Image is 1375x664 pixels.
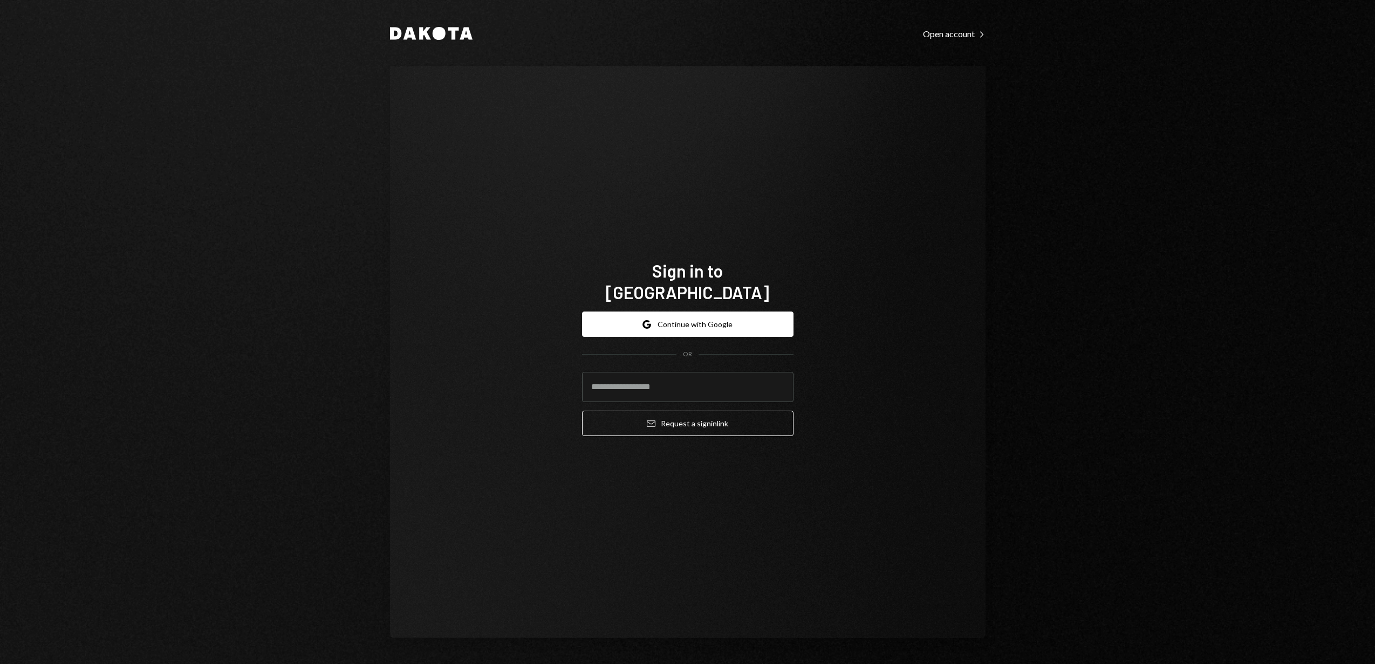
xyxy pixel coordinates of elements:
[582,312,793,337] button: Continue with Google
[582,260,793,303] h1: Sign in to [GEOGRAPHIC_DATA]
[923,27,986,39] a: Open account
[582,411,793,436] button: Request a signinlink
[923,29,986,39] div: Open account
[683,350,692,359] div: OR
